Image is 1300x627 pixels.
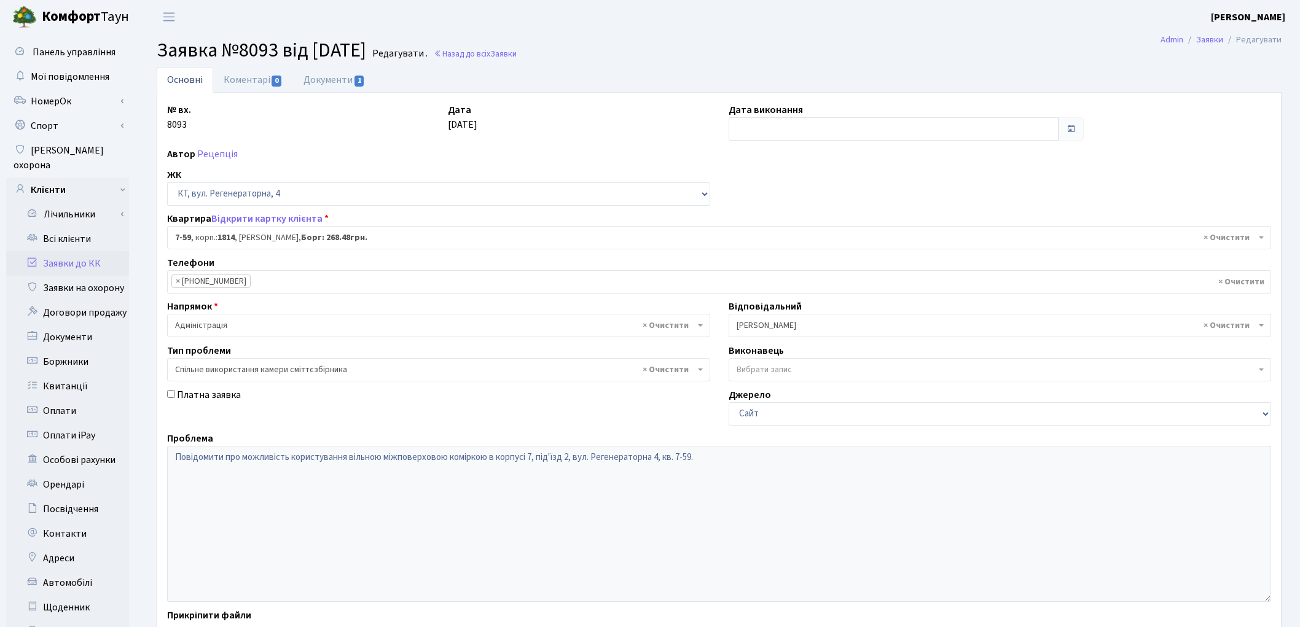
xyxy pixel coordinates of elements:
label: Прикріпити файли [167,608,251,623]
a: Заявки [1196,33,1223,46]
span: Котенко К. Л. [737,319,1256,332]
b: [PERSON_NAME] [1211,10,1285,24]
span: Адміністрація [167,314,710,337]
label: Напрямок [167,299,218,314]
li: (093) 799-27-27 [171,275,251,288]
a: Квитанції [6,374,129,399]
a: Рецепція [197,147,238,161]
span: <b>7-59</b>, корп.: <b>1814</b>, Крючкова Юлія Вікторівна, <b>Борг: 268.48грн.</b> [175,232,1256,244]
label: Дата [448,103,471,117]
span: Спільне використання камери сміттєзбірника [175,364,695,376]
nav: breadcrumb [1142,27,1300,53]
img: logo.png [12,5,37,29]
span: Мої повідомлення [31,70,109,84]
label: Телефони [167,255,214,270]
a: Особові рахунки [6,448,129,472]
a: Admin [1161,33,1183,46]
label: Проблема [167,431,213,446]
label: Квартира [167,211,329,226]
label: ЖК [167,168,181,182]
a: Автомобілі [6,571,129,595]
a: Назад до всіхЗаявки [434,48,517,60]
a: [PERSON_NAME] [1211,10,1285,25]
span: <b>7-59</b>, корп.: <b>1814</b>, Крючкова Юлія Вікторівна, <b>Борг: 268.48грн.</b> [167,226,1271,249]
span: 1 [354,76,364,87]
span: 0 [272,76,281,87]
a: Адреси [6,546,129,571]
a: Боржники [6,349,129,374]
a: Мої повідомлення [6,64,129,89]
span: Таун [42,7,129,28]
label: Джерело [729,387,771,402]
a: Всі клієнти [6,227,129,251]
a: Документи [6,325,129,349]
span: Адміністрація [175,319,695,332]
b: Комфорт [42,7,101,26]
b: 7-59 [175,232,191,244]
li: Редагувати [1223,33,1282,47]
label: Тип проблеми [167,343,231,358]
b: Борг: 268.48грн. [301,232,367,244]
a: Заявки на охорону [6,276,129,300]
a: Документи [293,67,375,93]
button: Переключити навігацію [154,7,184,27]
span: Заявки [490,48,517,60]
label: Автор [167,147,195,162]
b: 1814 [217,232,235,244]
span: Видалити всі елементи [643,319,689,332]
a: Відкрити картку клієнта [211,212,323,225]
a: Спорт [6,114,129,138]
a: Основні [157,67,213,93]
a: Коментарі [213,67,293,93]
a: Панель управління [6,40,129,64]
label: Дата виконання [729,103,803,117]
a: [PERSON_NAME] охорона [6,138,129,177]
label: Відповідальний [729,299,802,314]
a: Щоденник [6,595,129,620]
div: 8093 [158,103,439,141]
a: Посвідчення [6,497,129,521]
span: Вибрати запис [737,364,792,376]
span: Видалити всі елементи [1204,319,1250,332]
span: Панель управління [33,45,116,59]
a: Орендарі [6,472,129,497]
span: Видалити всі елементи [1204,232,1250,244]
span: Спільне використання камери сміттєзбірника [167,358,710,381]
textarea: Повідомити про можливість користування вільною міжповерховою коміркою в корпусі 7, під'їзд 2, вул... [167,446,1271,602]
a: Лічильники [14,202,129,227]
span: Видалити всі елементи [1218,276,1264,288]
label: Виконавець [729,343,784,358]
span: Котенко К. Л. [729,314,1272,337]
label: № вх. [167,103,191,117]
a: Заявки до КК [6,251,129,276]
a: Клієнти [6,177,129,202]
div: [DATE] [439,103,719,141]
span: Заявка №8093 від [DATE] [157,36,366,64]
a: Договори продажу [6,300,129,325]
small: Редагувати . [370,48,428,60]
a: Оплати [6,399,129,423]
a: Контакти [6,521,129,546]
a: НомерОк [6,89,129,114]
span: Видалити всі елементи [643,364,689,376]
span: × [176,275,180,287]
a: Оплати iPay [6,423,129,448]
label: Платна заявка [177,387,241,402]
